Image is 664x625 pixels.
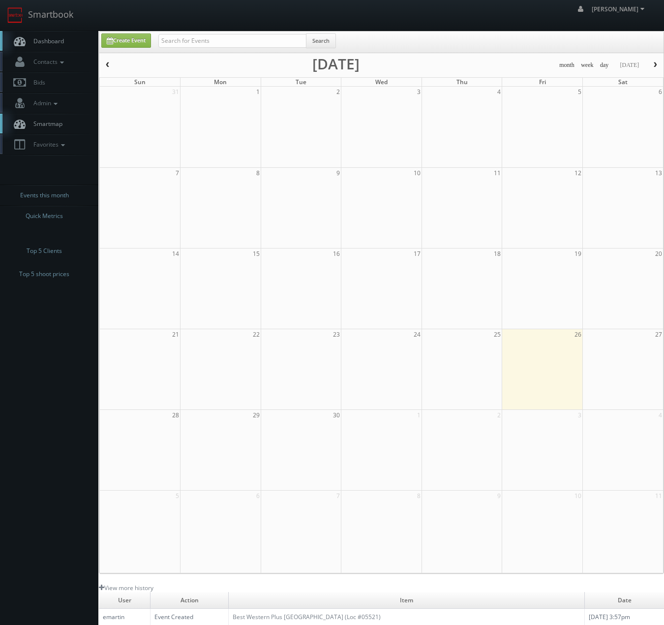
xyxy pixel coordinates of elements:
[496,491,502,501] span: 9
[577,87,582,97] span: 5
[252,410,261,420] span: 29
[19,269,69,279] span: Top 5 shoot prices
[20,190,69,200] span: Events this month
[573,249,582,259] span: 19
[99,592,151,609] td: User
[29,58,66,66] span: Contacts
[616,59,642,71] button: [DATE]
[577,410,582,420] span: 3
[255,87,261,97] span: 1
[413,249,422,259] span: 17
[335,87,341,97] span: 2
[29,140,67,149] span: Favorites
[556,59,578,71] button: month
[413,168,422,178] span: 10
[592,5,647,13] span: [PERSON_NAME]
[332,329,341,340] span: 23
[618,78,628,86] span: Sat
[654,329,663,340] span: 27
[255,168,261,178] span: 8
[597,59,612,71] button: day
[214,78,227,86] span: Mon
[99,584,153,592] a: View more history
[413,329,422,340] span: 24
[496,410,502,420] span: 2
[416,410,422,420] span: 1
[573,329,582,340] span: 26
[335,491,341,501] span: 7
[7,7,23,23] img: smartbook-logo.png
[171,329,180,340] span: 21
[493,168,502,178] span: 11
[255,491,261,501] span: 6
[577,59,597,71] button: week
[493,249,502,259] span: 18
[134,78,146,86] span: Sun
[332,249,341,259] span: 16
[252,329,261,340] span: 22
[654,249,663,259] span: 20
[233,613,381,621] a: Best Western Plus [GEOGRAPHIC_DATA] (Loc #05521)
[252,249,261,259] span: 15
[456,78,468,86] span: Thu
[585,592,664,609] td: Date
[26,211,63,221] span: Quick Metrics
[335,168,341,178] span: 9
[175,491,180,501] span: 5
[416,87,422,97] span: 3
[151,592,229,609] td: Action
[296,78,306,86] span: Tue
[573,168,582,178] span: 12
[306,33,336,48] button: Search
[27,246,62,256] span: Top 5 Clients
[573,491,582,501] span: 10
[29,78,45,87] span: Bids
[29,99,60,107] span: Admin
[496,87,502,97] span: 4
[175,168,180,178] span: 7
[658,87,663,97] span: 6
[312,59,360,69] h2: [DATE]
[416,491,422,501] span: 8
[493,329,502,340] span: 25
[101,33,151,48] a: Create Event
[658,410,663,420] span: 4
[29,120,62,128] span: Smartmap
[539,78,546,86] span: Fri
[171,410,180,420] span: 28
[654,168,663,178] span: 13
[171,87,180,97] span: 31
[332,410,341,420] span: 30
[158,34,306,48] input: Search for Events
[229,592,585,609] td: Item
[375,78,388,86] span: Wed
[171,249,180,259] span: 14
[654,491,663,501] span: 11
[29,37,64,45] span: Dashboard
